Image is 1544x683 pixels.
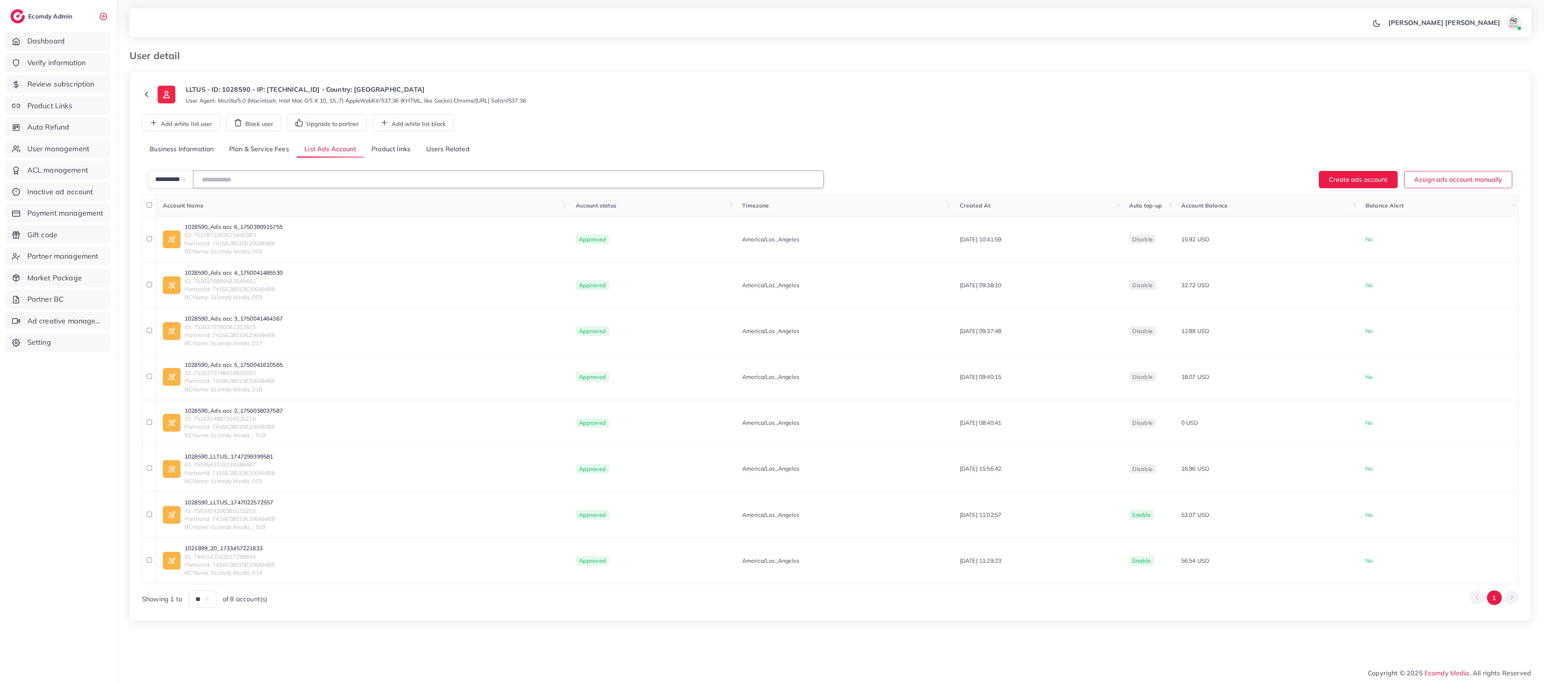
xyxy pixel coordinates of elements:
[1181,236,1209,243] span: 15.92 USD
[163,506,181,524] img: ic-ad-info.7fc67b75.svg
[27,316,105,326] span: Ad creative management
[1181,465,1209,472] span: 16.96 USD
[185,223,283,231] a: 1028590_Ads acc 6_1750390915755
[6,333,111,352] a: Setting
[27,101,72,111] span: Product Links
[742,419,799,427] span: America/Los_Angeles
[1365,557,1373,564] span: No
[960,557,1001,564] span: [DATE] 11:29:23
[1132,557,1151,564] span: enable
[1132,327,1153,335] span: disable
[576,326,609,336] span: Approved
[1470,590,1519,605] ul: Pagination
[1365,511,1373,518] span: No
[185,507,275,515] span: ID: 7503404206389215250
[1181,282,1209,289] span: 32.72 USD
[163,230,181,248] img: ic-ad-info.7fc67b75.svg
[27,36,65,46] span: Dashboard
[576,464,609,474] span: Approved
[6,312,111,330] a: Ad creative management
[742,235,799,243] span: America/Los_Angeles
[163,460,181,478] img: ic-ad-info.7fc67b75.svg
[1365,465,1373,472] span: No
[1181,202,1228,209] span: Account Balance
[1487,590,1502,605] button: Go to page 1
[1470,668,1531,678] span: , All rights Reserved
[185,247,283,255] span: BCName: Ecomdy Media_005
[185,469,275,477] span: PartnerId: 7416628010620649488
[27,58,86,68] span: Verify information
[960,419,1001,426] span: [DATE] 08:40:41
[27,144,89,154] span: User management
[185,415,283,423] span: ID: 7516354887506526216
[1384,14,1525,31] a: [PERSON_NAME] [PERSON_NAME]avatar
[185,515,275,523] span: PartnerId: 7416628010620649488
[742,557,799,565] span: America/Los_Angeles
[185,561,275,569] span: PartnerId: 7416628010620649488
[185,315,283,323] a: 1028590_Ads acc 3_1750041464367
[1132,511,1151,518] span: enable
[960,465,1001,472] span: [DATE] 15:56:42
[1181,557,1209,564] span: 56.54 USD
[6,97,111,115] a: Product Links
[163,414,181,432] img: ic-ad-info.7fc67b75.svg
[960,511,1001,518] span: [DATE] 11:02:57
[1505,14,1521,31] img: avatar
[27,208,103,218] span: Payment management
[163,368,181,386] img: ic-ad-info.7fc67b75.svg
[1129,202,1162,209] span: Auto top-up
[185,331,283,339] span: PartnerId: 7416628010620649488
[163,202,203,209] span: Account Name
[185,453,275,461] a: 1028590_LLTUS_1747299399581
[163,322,181,340] img: ic-ad-info.7fc67b75.svg
[1388,18,1500,27] p: [PERSON_NAME] [PERSON_NAME]
[6,53,111,72] a: Verify information
[185,361,283,369] a: 1028590_Ads acc 5_1750041610565
[1365,419,1373,426] span: No
[10,9,74,23] a: logoEcomdy Admin
[27,273,82,283] span: Market Package
[185,431,283,439] span: BCName: Ecomdy Media _ 019
[163,552,181,570] img: ic-ad-info.7fc67b75.svg
[1404,171,1512,188] button: Assign ads account manually
[1365,327,1373,335] span: No
[1181,511,1209,518] span: 53.07 USD
[27,337,51,348] span: Setting
[158,86,175,103] img: ic-user-info.36bf1079.svg
[6,290,111,309] a: Partner BC
[185,423,283,431] span: PartnerId: 7416628010620649488
[185,239,283,247] span: PartnerId: 7416628010620649488
[185,553,275,561] span: ID: 7445142042617298945
[1365,236,1373,243] span: No
[576,556,609,566] span: Approved
[185,269,283,277] a: 1028590_Ads acc 4_1750041485530
[1181,327,1209,335] span: 12.89 USD
[6,226,111,244] a: Gift code
[185,339,283,347] span: BCName: Ecomdy Media_017
[142,595,182,604] span: Showing 1 to
[6,204,111,222] a: Payment management
[576,418,609,428] span: Approved
[129,50,186,62] h3: User detail
[6,269,111,287] a: Market Package
[742,465,799,473] span: America/Los_Angeles
[223,595,267,604] span: of 8 account(s)
[742,373,799,381] span: America/Los_Angeles
[27,79,94,89] span: Review subscription
[185,285,283,293] span: PartnerId: 7416628010620649488
[1365,202,1404,209] span: Balance Alert
[185,461,275,469] span: ID: 7504593319239188487
[1365,373,1373,381] span: No
[1181,373,1209,381] span: 18.07 USD
[185,377,283,385] span: PartnerId: 7416628010620649488
[27,230,57,240] span: Gift code
[186,97,526,105] small: User Agent: Mozilla/5.0 (Macintosh; Intel Mac OS X 10_15_7) AppleWebKit/537.36 (KHTML, like Gecko...
[185,369,283,377] span: ID: 7516370748416835592
[297,141,364,158] a: List Ads Account
[960,327,1001,335] span: [DATE] 09:37:48
[960,236,1001,243] span: [DATE] 10:41:59
[576,280,609,290] span: Approved
[185,407,283,415] a: 1028590_Ads acc 2_1750038037587
[1132,282,1153,289] span: disable
[6,32,111,50] a: Dashboard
